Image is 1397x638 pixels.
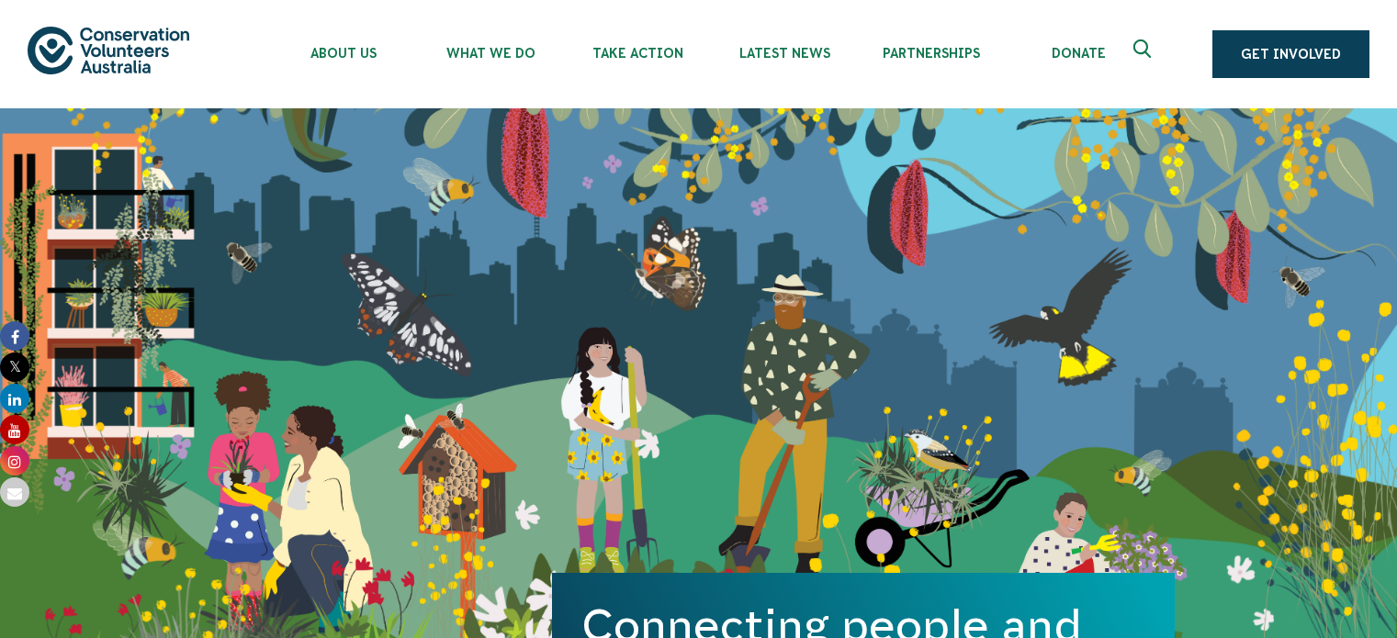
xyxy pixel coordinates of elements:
span: Take Action [564,46,711,61]
span: Expand search box [1133,39,1156,69]
span: Partnerships [858,46,1005,61]
a: Get Involved [1212,30,1369,78]
span: What We Do [417,46,564,61]
span: Latest News [711,46,858,61]
span: Donate [1005,46,1152,61]
button: Expand search box Close search box [1122,32,1166,76]
img: logo.svg [28,27,189,73]
span: About Us [270,46,417,61]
